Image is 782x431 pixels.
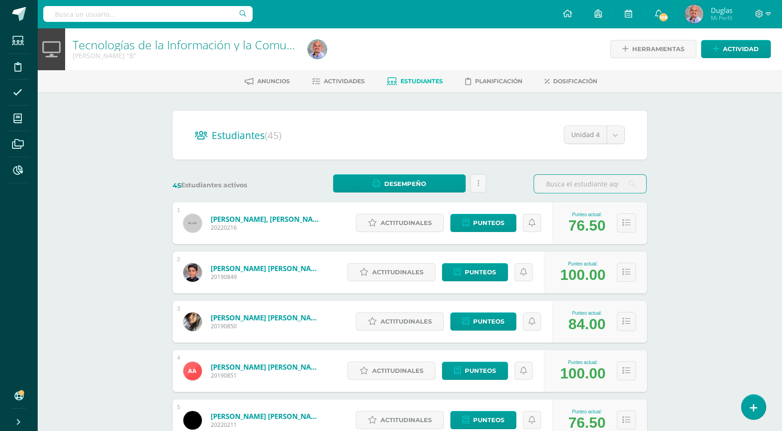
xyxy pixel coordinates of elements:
span: Actividades [324,78,365,85]
span: Punteos [473,313,504,330]
a: Dosificación [545,74,597,89]
input: Busca un usuario... [43,6,253,22]
a: Actividades [312,74,365,89]
a: [PERSON_NAME], [PERSON_NAME] [211,214,322,224]
span: Punteos [465,264,496,281]
div: 3 [177,305,180,312]
span: Actividad [723,40,759,58]
span: 20220216 [211,224,322,232]
a: Actitudinales [348,362,435,380]
img: 303f0dfdc36eeea024f29b2ae9d0f183.png [685,5,703,23]
a: Actitudinales [348,263,435,281]
span: Estudiantes [212,129,281,142]
div: Punteo actual: [568,409,606,414]
div: 100.00 [560,365,606,382]
img: 303f0dfdc36eeea024f29b2ae9d0f183.png [308,40,327,59]
img: 60x60 [183,214,202,232]
a: Punteos [450,214,516,232]
span: Actitudinales [372,362,423,379]
span: Dosificación [553,78,597,85]
span: Actitudinales [372,264,423,281]
span: Punteos [473,214,504,232]
span: Actitudinales [381,313,432,330]
a: [PERSON_NAME] [PERSON_NAME][DATE] [211,313,322,322]
a: Planificación [465,74,522,89]
img: 12835feb48a6a983eb6fda8d3b8c4038.png [183,312,202,331]
span: Desempeño [384,175,426,192]
img: 6f1241110dc06bdb5d14bb45ab008769.png [183,263,202,282]
div: Punteo actual: [560,360,606,365]
span: 20220211 [211,421,322,429]
a: Desempeño [333,174,466,192]
div: 4 [177,355,180,361]
div: Punteo actual: [568,212,606,217]
label: Estudiantes activos [173,181,286,190]
div: 84.00 [568,316,606,333]
span: Duglas [710,6,732,15]
span: (45) [265,129,281,142]
a: Actividad [701,40,771,58]
span: Herramientas [632,40,684,58]
a: Punteos [442,263,508,281]
span: Mi Perfil [710,14,732,22]
a: Unidad 4 [564,126,624,144]
span: Unidad 4 [571,126,600,144]
a: Herramientas [610,40,696,58]
span: 108 [658,12,668,22]
div: 100.00 [560,266,606,284]
div: 2 [177,256,180,263]
div: Quinto Bachillerato 'B' [73,51,297,60]
a: Actitudinales [356,214,444,232]
a: Anuncios [245,74,290,89]
span: 20190851 [211,371,322,379]
span: 45 [173,181,181,190]
div: 5 [177,404,180,411]
span: Actitudinales [381,214,432,232]
a: Actitudinales [356,411,444,429]
a: [PERSON_NAME] [PERSON_NAME] [211,264,322,273]
img: 9dbb6b60ee1c85bab60ed5433121dff8.png [183,411,202,430]
span: Planificación [475,78,522,85]
span: Estudiantes [401,78,443,85]
div: 1 [177,207,180,213]
img: 8a2e1c773e793e8b9011fc9b0bef53e3.png [183,362,202,380]
a: [PERSON_NAME] [PERSON_NAME] [211,411,322,421]
a: Punteos [442,362,508,380]
a: [PERSON_NAME] [PERSON_NAME] [211,362,322,371]
a: Estudiantes [387,74,443,89]
span: Actitudinales [381,411,432,429]
span: Anuncios [257,78,290,85]
a: Punteos [450,411,516,429]
span: 20190849 [211,273,322,281]
span: 20190850 [211,322,322,330]
h1: Tecnologías de la Información y la Comunicación [73,38,297,51]
a: Tecnologías de la Información y la Comunicación [73,37,330,53]
div: Punteo actual: [560,261,606,266]
a: Actitudinales [356,312,444,331]
span: Punteos [473,411,504,429]
div: Punteo actual: [568,311,606,316]
span: Punteos [465,362,496,379]
div: 76.50 [568,217,606,234]
input: Busca el estudiante aquí... [534,175,646,193]
a: Punteos [450,312,516,331]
